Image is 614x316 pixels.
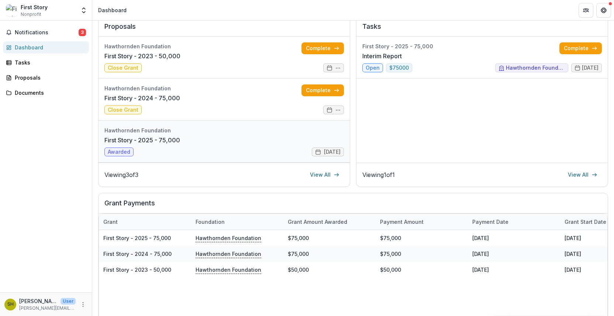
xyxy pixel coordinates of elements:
a: Tasks [3,56,89,69]
div: Dashboard [15,44,83,51]
div: Foundation [191,218,229,226]
div: Grant amount awarded [283,214,376,230]
p: Viewing 1 of 1 [362,170,395,179]
h2: Proposals [104,22,344,37]
div: Grant amount awarded [283,218,352,226]
div: $50,000 [376,262,468,278]
a: First Story - 2024 - 75,000 [104,94,180,103]
p: Viewing 3 of 3 [104,170,138,179]
h2: Grant Payments [104,199,602,213]
nav: breadcrumb [95,5,130,15]
p: Hawthornden Foundation [196,265,261,274]
span: Notifications [15,29,79,36]
span: Nonprofit [21,11,41,18]
div: Grant [99,214,191,230]
div: $75,000 [376,246,468,262]
div: Documents [15,89,83,97]
button: Notifications3 [3,27,89,38]
a: Interim Report [362,52,402,60]
div: Payment Amount [376,214,468,230]
button: Partners [579,3,593,18]
a: Dashboard [3,41,89,53]
div: Foundation [191,214,283,230]
button: Get Help [596,3,611,18]
a: Complete [301,42,344,54]
p: [PERSON_NAME] [19,297,58,305]
div: Payment date [468,214,560,230]
div: $75,000 [283,230,376,246]
div: First Story [21,3,48,11]
p: [PERSON_NAME][EMAIL_ADDRESS][DOMAIN_NAME] [19,305,76,312]
div: Grant [99,218,122,226]
div: Sophie Hiscock [7,302,14,307]
div: [DATE] [468,262,560,278]
div: [DATE] [468,246,560,262]
p: Hawthornden Foundation [196,250,261,258]
a: Complete [301,84,344,96]
div: Dashboard [98,6,127,14]
p: Hawthornden Foundation [196,234,261,242]
a: First Story - 2023 - 50,000 [104,52,180,60]
img: First Story [6,4,18,16]
a: First Story - 2025 - 75,000 [103,235,171,241]
div: $50,000 [283,262,376,278]
div: Payment date [468,218,513,226]
a: Documents [3,87,89,99]
p: User [61,298,76,305]
div: Grant start date [560,218,611,226]
span: 3 [79,29,86,36]
a: View All [563,169,602,181]
div: $75,000 [283,246,376,262]
button: Open entity switcher [79,3,89,18]
div: [DATE] [468,230,560,246]
h2: Tasks [362,22,602,37]
div: Tasks [15,59,83,66]
a: First Story - 2024 - 75,000 [103,251,172,257]
a: View All [306,169,344,181]
a: First Story - 2025 - 75,000 [104,136,180,145]
div: $75,000 [376,230,468,246]
button: More [79,300,87,309]
div: Payment Amount [376,218,428,226]
a: Proposals [3,72,89,84]
a: Complete [559,42,602,54]
a: First Story - 2023 - 50,000 [103,267,171,273]
div: Proposals [15,74,83,81]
